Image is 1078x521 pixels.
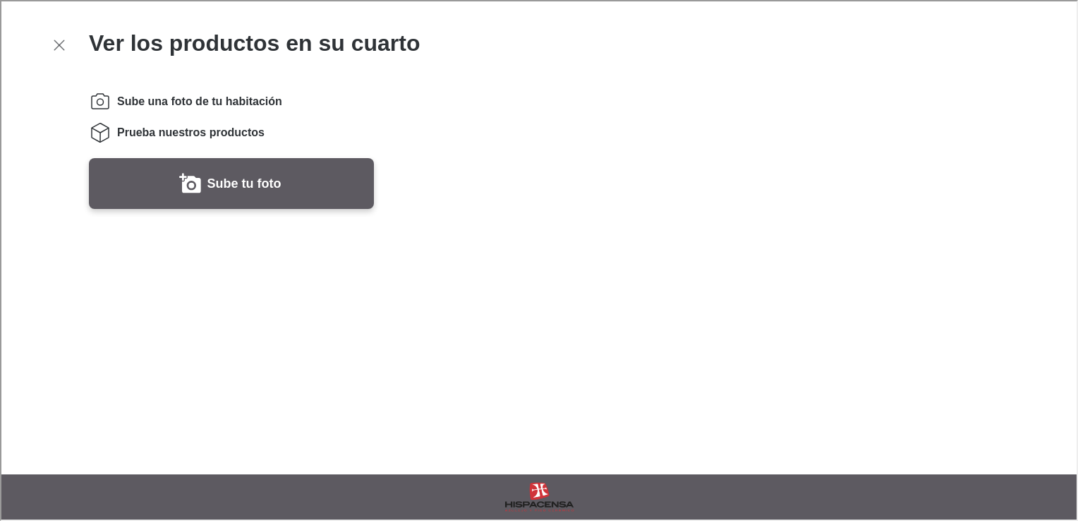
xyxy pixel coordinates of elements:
button: Sube una foto de tu habitación [87,157,373,208]
label: Sube tu foto [206,171,280,193]
ol: Instructions [87,89,373,143]
a: Visit Hispacensa homepage [481,481,594,510]
span: Prueba nuestros productos [116,124,263,139]
span: Sube una foto de tu habitación [116,92,281,108]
